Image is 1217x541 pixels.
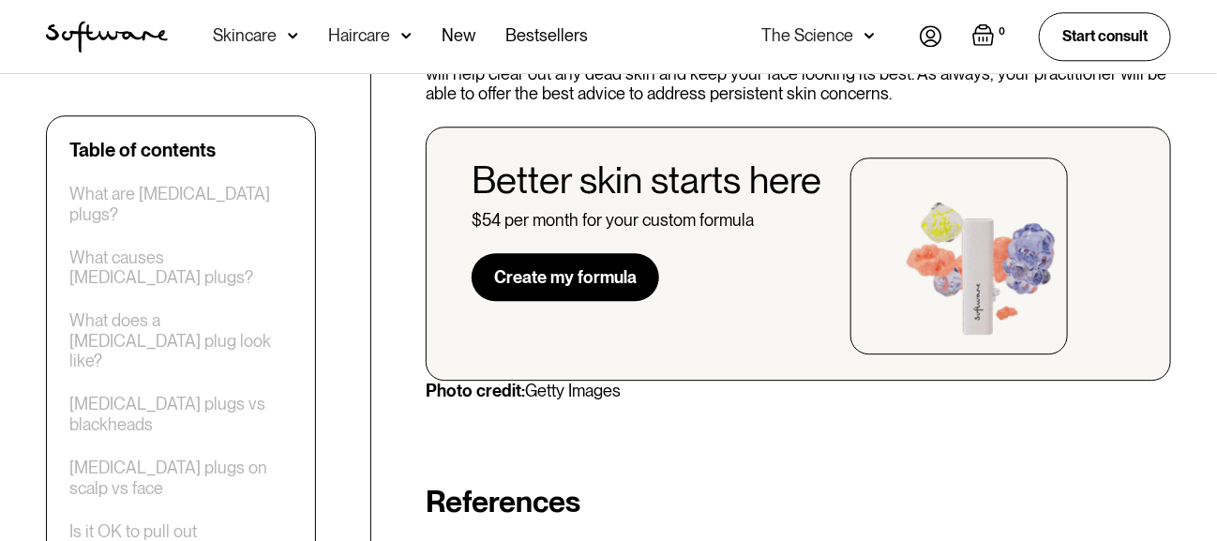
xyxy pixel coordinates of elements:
[472,253,659,302] a: Create my formula
[46,21,168,53] img: Software Logo
[69,184,293,224] a: What are [MEDICAL_DATA] plugs?
[426,381,1171,401] p: Getty Images
[472,210,754,231] div: $54 per month for your custom formula
[1039,12,1171,60] a: Start consult
[213,26,277,45] div: Skincare
[995,23,1009,40] div: 0
[972,23,1009,50] a: Open empty cart
[401,26,412,45] img: arrow down
[472,158,821,203] div: Better skin starts here
[426,484,1171,519] h2: References
[69,458,293,498] a: [MEDICAL_DATA] plugs on scalp vs face
[426,381,525,400] strong: Photo credit:
[69,139,216,161] div: Table of contents
[69,248,293,288] a: What causes [MEDICAL_DATA] plugs?
[288,26,298,45] img: arrow down
[46,21,168,53] a: home
[69,394,293,434] a: [MEDICAL_DATA] plugs vs blackheads
[328,26,390,45] div: Haircare
[69,310,293,371] a: What does a [MEDICAL_DATA] plug look like?
[864,26,875,45] img: arrow down
[761,26,853,45] div: The Science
